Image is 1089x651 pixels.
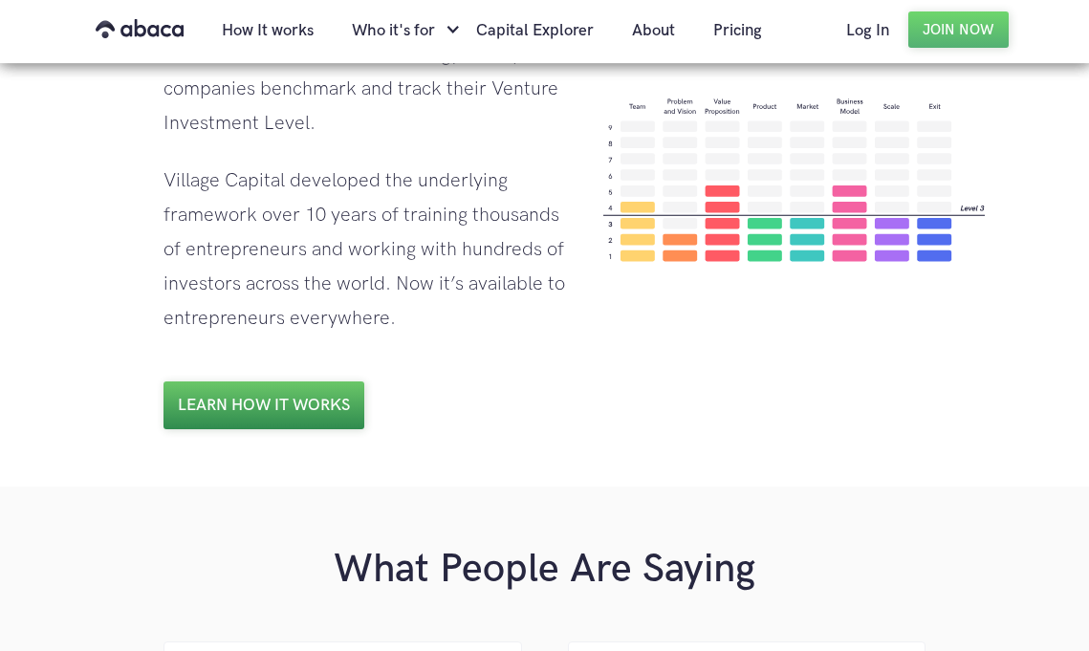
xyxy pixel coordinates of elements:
a: Learn how it works [163,381,364,429]
div: Abaca relies on Village Capital's proven investment readiness methodology to help companies bench... [163,3,565,141]
h1: What People Are Saying [163,544,926,596]
div: Village Capital developed the underlying framework over 10 years of training thousands of entrepr... [163,163,565,336]
a: Join Now [908,11,1009,48]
